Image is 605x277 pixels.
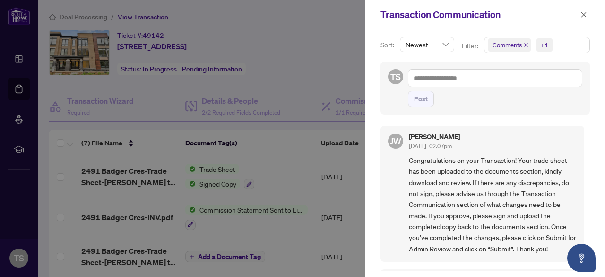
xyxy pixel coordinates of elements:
[380,8,578,22] div: Transaction Communication
[390,134,401,148] span: JW
[462,41,480,51] p: Filter:
[567,244,596,272] button: Open asap
[580,11,587,18] span: close
[408,91,434,107] button: Post
[390,70,401,83] span: TS
[541,40,548,50] div: +1
[380,40,396,50] p: Sort:
[406,37,449,52] span: Newest
[409,155,577,254] span: Congratulations on your Transaction! Your trade sheet has been uploaded to the documents section,...
[409,143,452,150] span: [DATE], 02:07pm
[493,40,522,50] span: Comments
[488,38,531,52] span: Comments
[409,134,460,140] h5: [PERSON_NAME]
[524,43,528,47] span: close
